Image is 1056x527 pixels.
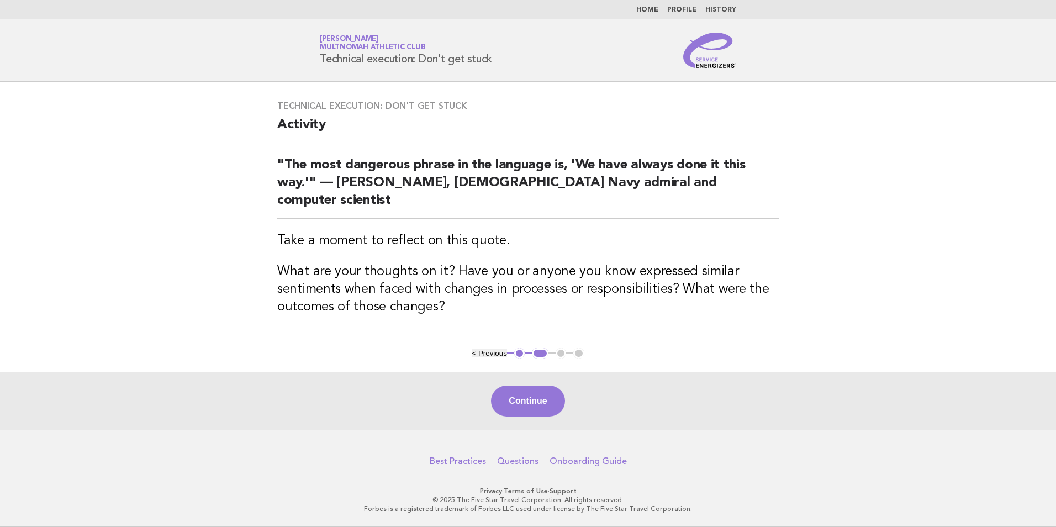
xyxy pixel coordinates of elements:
a: Privacy [480,487,502,495]
a: Terms of Use [504,487,548,495]
h1: Technical execution: Don't get stuck [320,36,492,65]
button: < Previous [472,349,506,357]
button: Continue [491,386,564,417]
h3: Technical execution: Don't get stuck [277,101,779,112]
a: Support [550,487,577,495]
p: Forbes is a registered trademark of Forbes LLC used under license by The Five Star Travel Corpora... [190,504,866,513]
img: Service Energizers [683,33,736,68]
h2: "The most dangerous phrase in the language is, 'We have always done it this way.'" — [PERSON_NAME... [277,156,779,219]
a: Questions [497,456,538,467]
h3: Take a moment to reflect on this quote. [277,232,779,250]
button: 1 [514,348,525,359]
a: [PERSON_NAME]Multnomah Athletic Club [320,35,425,51]
a: Onboarding Guide [550,456,627,467]
h2: Activity [277,116,779,143]
p: · · [190,487,866,496]
a: History [705,7,736,13]
button: 2 [532,348,548,359]
a: Profile [667,7,696,13]
span: Multnomah Athletic Club [320,44,425,51]
p: © 2025 The Five Star Travel Corporation. All rights reserved. [190,496,866,504]
a: Best Practices [430,456,486,467]
h3: What are your thoughts on it? Have you or anyone you know expressed similar sentiments when faced... [277,263,779,316]
a: Home [636,7,658,13]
